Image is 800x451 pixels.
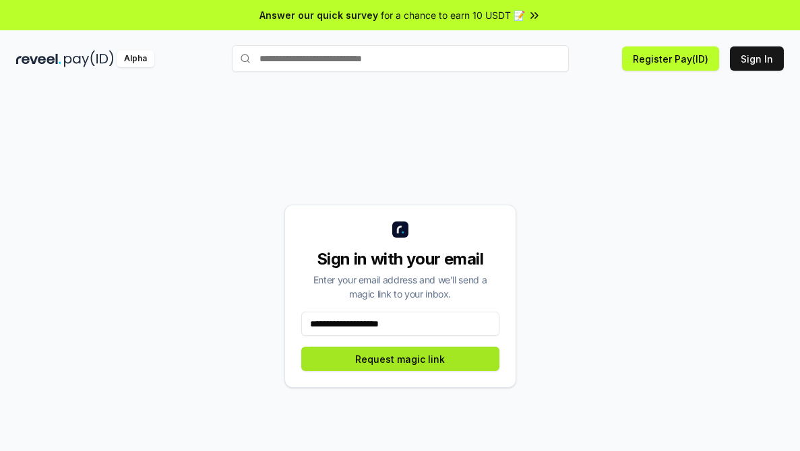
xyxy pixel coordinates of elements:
[117,50,154,67] div: Alpha
[301,273,499,301] div: Enter your email address and we’ll send a magic link to your inbox.
[16,50,61,67] img: reveel_dark
[381,8,525,22] span: for a chance to earn 10 USDT 📝
[64,50,114,67] img: pay_id
[259,8,378,22] span: Answer our quick survey
[622,46,719,71] button: Register Pay(ID)
[301,347,499,371] button: Request magic link
[730,46,784,71] button: Sign In
[301,248,499,270] div: Sign in with your email
[392,221,408,238] img: logo_small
